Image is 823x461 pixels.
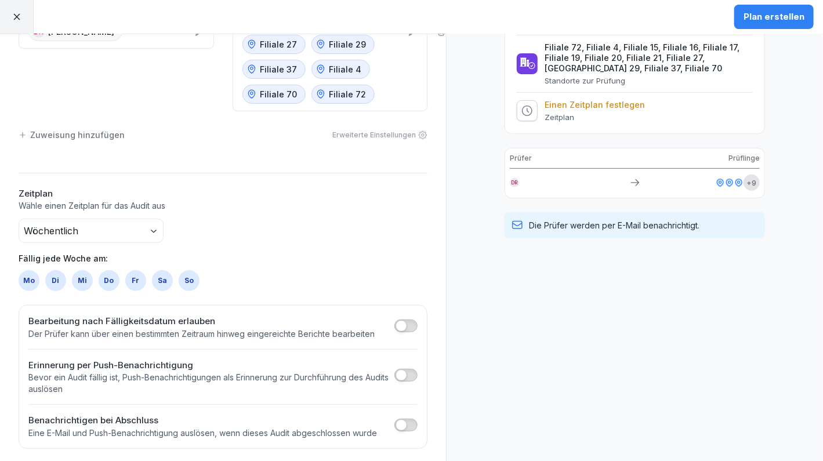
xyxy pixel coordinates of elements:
div: So [179,270,200,291]
p: Filiale 29 [329,38,367,50]
h2: Erinnerung per Push-Benachrichtigung [28,359,389,372]
p: Fällig jede Woche am: [19,252,427,264]
p: Einen Zeitplan festlegen [545,100,645,110]
div: Mo [19,270,39,291]
p: Bevor ein Audit fällig ist, Push-Benachrichtigungen als Erinnerung zur Durchführung des Audits au... [28,372,389,395]
p: Die Prüfer werden per E-Mail benachrichtigt. [529,219,699,231]
div: Fr [125,270,146,291]
p: Filiale 72, Filiale 4, Filiale 15, Filiale 16, Filiale 17, Filiale 19, Filiale 20, Filiale 21, Fi... [545,42,753,74]
p: Filiale 4 [329,63,362,75]
h2: Benachrichtigen bei Abschluss [28,414,377,427]
div: DR [510,178,519,187]
div: + 9 [744,175,760,191]
p: Filiale 27 [260,38,298,50]
p: Der Prüfer kann über einen bestimmten Zeitraum hinweg eingereichte Berichte bearbeiten [28,328,375,340]
div: Sa [152,270,173,291]
div: Erweiterte Einstellungen [332,130,427,140]
p: Filiale 37 [260,63,298,75]
p: Eine E-Mail und Push-Benachrichtigung auslösen, wenn dieses Audit abgeschlossen wurde [28,427,377,439]
h2: Zeitplan [19,187,427,201]
button: Plan erstellen [734,5,814,29]
p: Filiale 70 [260,88,298,100]
div: Plan erstellen [744,10,804,23]
p: Standorte zur Prüfung [545,76,753,85]
div: Zuweisung hinzufügen [19,129,125,141]
div: Mi [72,270,93,291]
p: Prüflinge [728,153,760,164]
div: Do [99,270,119,291]
p: Zeitplan [545,112,645,122]
div: Di [45,270,66,291]
p: Filiale 72 [329,88,367,100]
h2: Bearbeitung nach Fälligkeitsdatum erlauben [28,315,375,328]
p: Wähle einen Zeitplan für das Audit aus [19,200,427,212]
p: Prüfer [510,153,532,164]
